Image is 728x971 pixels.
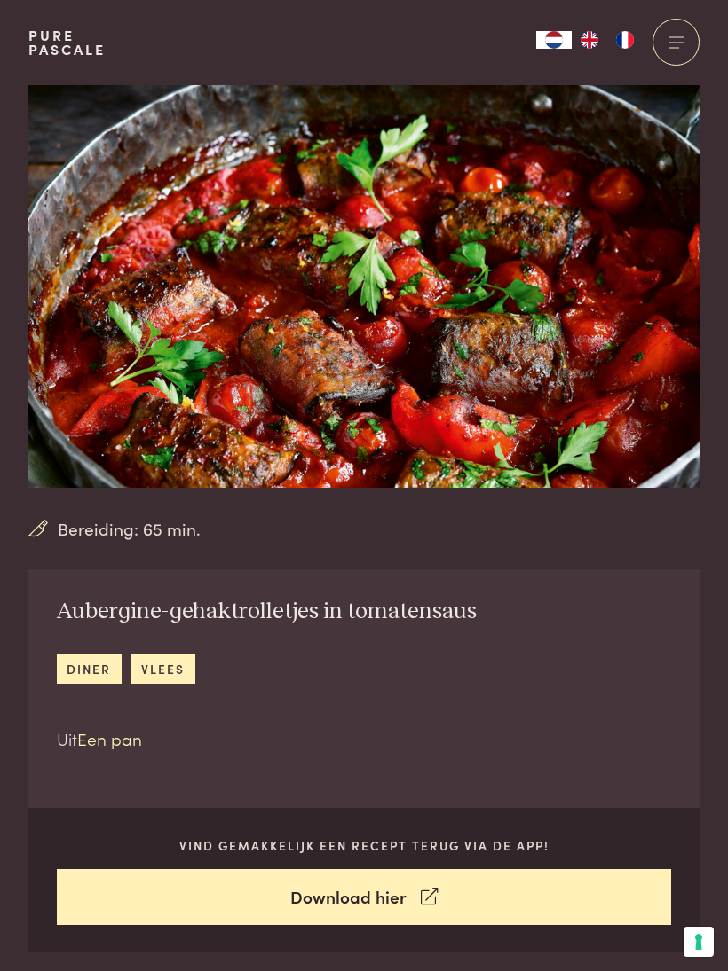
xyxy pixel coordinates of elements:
[684,927,714,957] button: Uw voorkeuren voor toestemming voor trackingtechnologieën
[536,31,643,49] aside: Language selected: Nederlands
[28,28,106,57] a: PurePascale
[57,726,477,752] p: Uit
[57,836,672,855] p: Vind gemakkelijk een recept terug via de app!
[28,85,700,488] img: Aubergine-gehaktrolletjes in tomatensaus
[57,654,122,684] a: diner
[536,31,572,49] div: Language
[607,31,643,49] a: FR
[58,516,201,542] span: Bereiding: 65 min.
[131,654,195,684] a: vlees
[57,869,672,925] a: Download hier
[57,598,477,626] h2: Aubergine-gehaktrolletjes in tomatensaus
[536,31,572,49] a: NL
[77,726,142,750] a: Een pan
[572,31,607,49] a: EN
[572,31,643,49] ul: Language list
